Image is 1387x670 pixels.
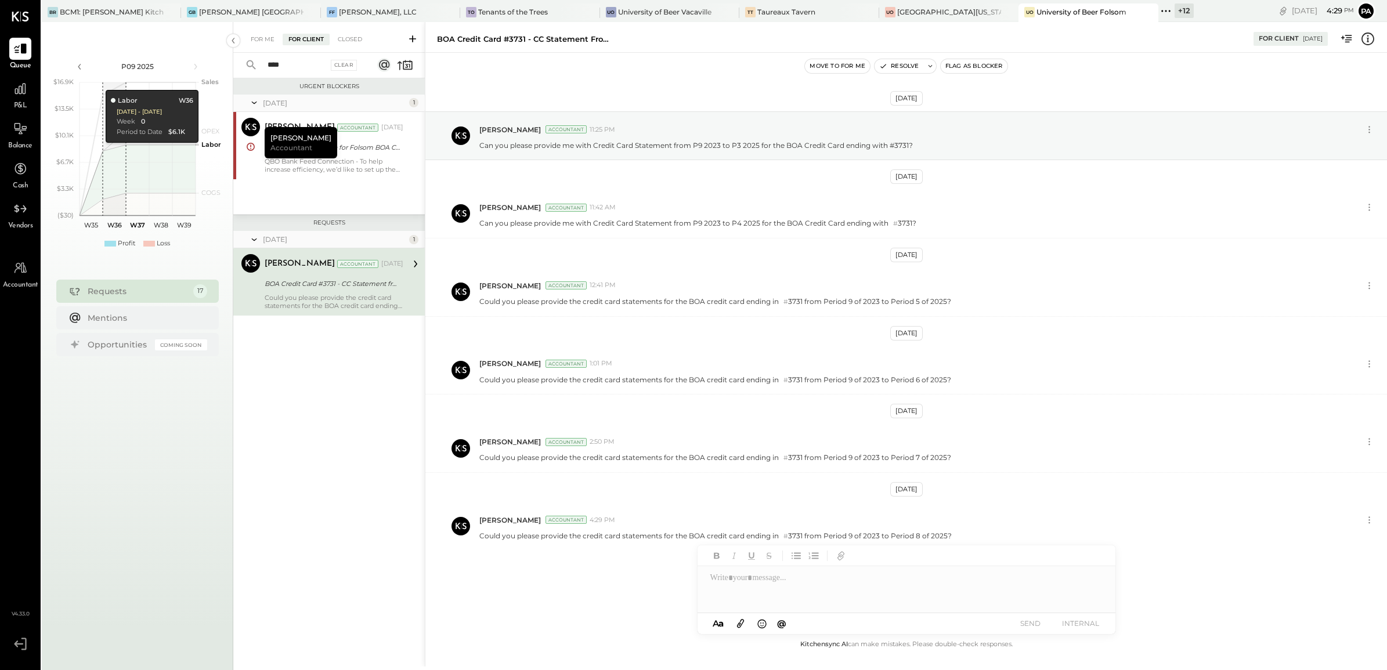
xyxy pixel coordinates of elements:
[727,548,742,563] button: Italic
[478,7,548,17] div: Tenants of the Trees
[265,122,335,133] div: [PERSON_NAME]
[709,617,728,630] button: Aa
[409,98,418,107] div: 1
[479,281,541,291] span: [PERSON_NAME]
[8,221,33,231] span: Vendors
[193,284,207,298] div: 17
[14,101,27,111] span: P&L
[789,548,804,563] button: Unordered List
[783,298,788,306] span: #
[590,516,615,525] span: 4:29 PM
[1024,7,1035,17] div: Uo
[590,125,615,135] span: 11:25 PM
[409,235,418,244] div: 1
[265,258,335,270] div: [PERSON_NAME]
[1,78,40,111] a: P&L
[337,124,378,132] div: Accountant
[546,204,587,212] div: Accountant
[140,117,145,126] div: 0
[381,123,403,132] div: [DATE]
[718,618,724,629] span: a
[239,82,419,90] div: Urgent Blockers
[1036,7,1126,17] div: University of Beer Folsom
[118,239,135,248] div: Profit
[263,98,406,108] div: [DATE]
[893,219,898,227] span: #
[546,516,587,524] div: Accountant
[890,482,923,497] div: [DATE]
[201,127,220,135] text: OPEX
[270,307,278,320] span: #
[263,234,406,244] div: [DATE]
[806,548,821,563] button: Ordered List
[265,278,400,289] div: BOA Credit Card #3731 - CC Statement from P9 2023 to P3 2025
[337,260,378,268] div: Accountant
[110,96,137,106] div: Labor
[1357,2,1375,20] button: Pa
[606,7,616,17] div: Uo
[201,140,221,149] text: Labor
[744,548,759,563] button: Underline
[157,239,170,248] div: Loss
[84,221,98,229] text: W35
[3,280,38,291] span: Accountant
[1,118,40,151] a: Balance
[761,548,776,563] button: Strikethrough
[116,128,162,137] div: Period to Date
[479,515,541,525] span: [PERSON_NAME]
[890,404,923,418] div: [DATE]
[130,221,145,229] text: W37
[1,257,40,291] a: Accountant
[783,454,788,462] span: #
[116,108,161,116] div: [DATE] - [DATE]
[88,285,187,297] div: Requests
[1175,3,1194,18] div: + 12
[56,158,74,166] text: $6.7K
[168,128,185,137] div: $6.1K
[890,169,923,184] div: [DATE]
[10,61,31,71] span: Queue
[709,548,724,563] button: Bold
[1057,615,1104,631] button: INTERNAL
[479,296,951,307] p: Could you please provide the credit card statements for the BOA credit card ending in 3731 from P...
[783,532,788,540] span: #
[833,548,848,563] button: Add URL
[941,59,1007,73] button: Flag as Blocker
[1007,615,1054,631] button: SEND
[479,125,541,135] span: [PERSON_NAME]
[88,61,187,71] div: P09 2025
[57,184,74,193] text: $3.3K
[1303,35,1323,43] div: [DATE]
[777,618,786,629] span: @
[155,339,207,350] div: Coming Soon
[107,221,121,229] text: W36
[265,127,337,158] div: [PERSON_NAME]
[265,157,403,173] div: QBO Bank Feed Connection - To help increase efficiency, we’d like to set up the Bank Feed connect...
[265,294,403,310] div: Could you please provide the credit card statements for the BOA credit card ending in 3731 from P...
[13,181,28,191] span: Cash
[479,202,541,212] span: [PERSON_NAME]
[381,259,403,269] div: [DATE]
[466,7,476,17] div: To
[890,326,923,341] div: [DATE]
[1,158,40,191] a: Cash
[805,59,870,73] button: Move to for me
[1,198,40,231] a: Vendors
[479,437,541,447] span: [PERSON_NAME]
[546,281,587,289] div: Accountant
[88,312,201,324] div: Mentions
[590,359,612,368] span: 1:01 PM
[55,104,74,113] text: $13.5K
[201,78,219,86] text: Sales
[116,117,135,126] div: Week
[890,248,923,262] div: [DATE]
[783,376,788,384] span: #
[890,91,923,106] div: [DATE]
[178,96,193,106] div: W36
[270,143,312,153] span: Accountant
[479,452,951,463] p: Could you please provide the credit card statements for the BOA credit card ending in 3731 from P...
[479,358,541,368] span: [PERSON_NAME]
[1292,5,1354,16] div: [DATE]
[53,78,74,86] text: $16.9K
[745,7,756,17] div: TT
